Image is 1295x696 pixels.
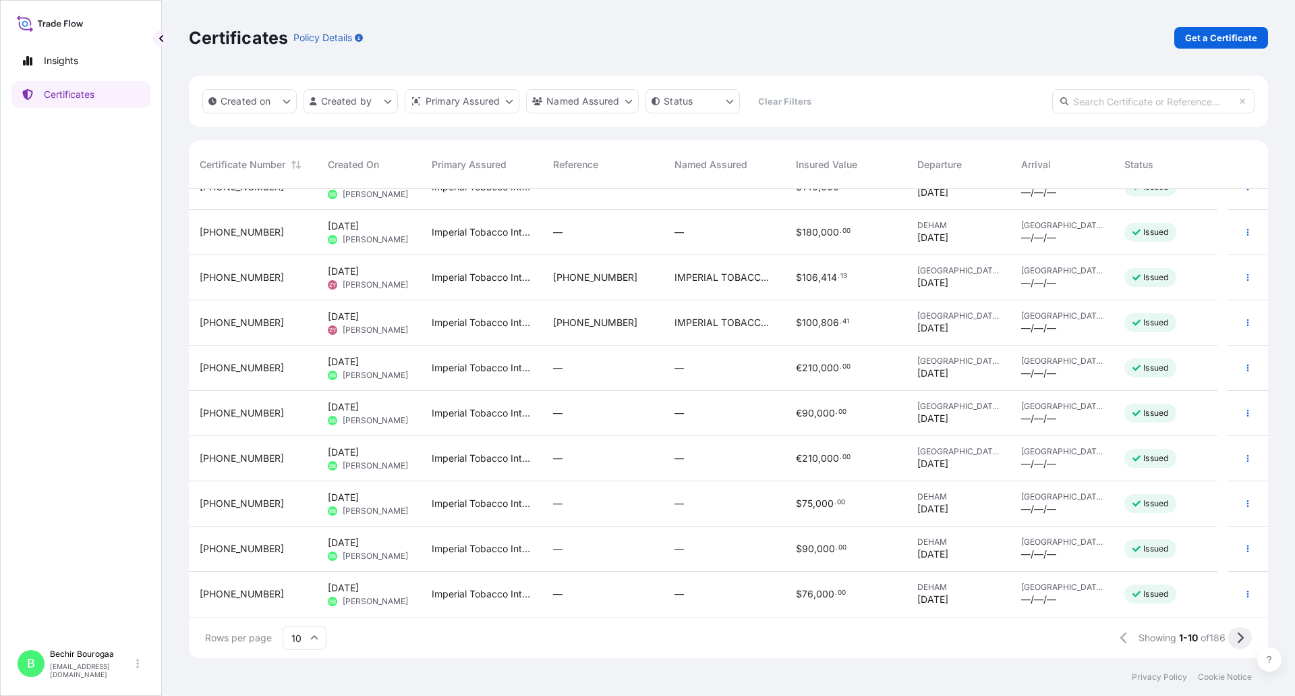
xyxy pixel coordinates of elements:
[328,491,359,504] span: [DATE]
[842,319,849,324] span: 41
[1021,547,1056,561] span: —/—/—
[553,158,598,171] span: Reference
[674,497,684,510] span: —
[917,158,962,171] span: Departure
[821,273,837,282] span: 414
[328,310,359,323] span: [DATE]
[1021,276,1056,290] span: —/—/—
[553,452,563,465] span: —
[329,459,336,473] span: BB
[343,506,408,516] span: [PERSON_NAME]
[840,319,842,324] span: .
[917,311,1000,321] span: [GEOGRAPHIC_DATA]
[818,227,821,237] span: ,
[1052,89,1255,113] input: Search Certificate or Reference...
[1174,27,1268,49] a: Get a Certificate
[1185,31,1257,45] p: Get a Certificate
[189,27,288,49] p: Certificates
[200,316,284,329] span: [PHONE_NUMBER]
[200,406,284,420] span: [PHONE_NUMBER]
[432,361,531,375] span: Imperial Tobacco International GmbH.
[802,273,818,282] span: 106
[796,273,802,282] span: $
[802,408,814,418] span: 90
[329,323,336,337] span: ZY
[818,318,821,327] span: ,
[328,581,359,595] span: [DATE]
[200,158,285,171] span: Certificate Number
[1021,367,1056,380] span: —/—/—
[329,550,336,563] span: BB
[840,274,847,279] span: 13
[553,225,563,239] span: —
[1021,491,1103,502] span: [GEOGRAPHIC_DATA]
[917,321,948,335] span: [DATE]
[917,537,1000,547] span: DEHAM
[842,455,851,460] span: 00
[553,406,563,420] span: —
[802,499,813,508] span: 75
[328,219,359,233] span: [DATE]
[917,220,1000,231] span: DEHAM
[1143,498,1168,509] p: Issued
[200,271,284,284] span: [PHONE_NUMBER]
[1021,582,1103,593] span: [GEOGRAPHIC_DATA]
[526,89,639,113] button: cargoOwner Filter options
[343,415,408,426] span: [PERSON_NAME]
[1021,231,1056,244] span: —/—/—
[674,225,684,239] span: —
[329,278,336,292] span: ZY
[405,89,519,113] button: distributor Filter options
[821,318,839,327] span: 806
[917,412,948,425] span: [DATE]
[674,271,774,284] span: IMPERIAL TOBACCO INTERNATIONAL GMBH
[1143,317,1168,328] p: Issued
[917,276,948,290] span: [DATE]
[917,547,948,561] span: [DATE]
[813,589,816,599] span: ,
[432,316,531,329] span: Imperial Tobacco International GmbH.
[1132,672,1187,682] p: Privacy Policy
[917,356,1000,367] span: [GEOGRAPHIC_DATA]
[328,536,359,550] span: [DATE]
[328,446,359,459] span: [DATE]
[838,545,846,550] span: 00
[1143,543,1168,554] p: Issued
[11,81,150,108] a: Certificates
[838,274,840,279] span: .
[802,363,818,373] span: 210
[747,90,822,112] button: Clear Filters
[796,544,802,554] span: $
[200,225,284,239] span: [PHONE_NUMBER]
[1021,158,1051,171] span: Arrival
[546,95,619,108] p: Named Assured
[304,89,398,113] button: createdBy Filter options
[1021,186,1056,199] span: —/—/—
[328,158,379,171] span: Created On
[200,587,284,601] span: [PHONE_NUMBER]
[1143,363,1168,373] p: Issued
[838,591,846,595] span: 00
[432,271,531,284] span: Imperial Tobacco International GmbH.
[50,649,134,660] p: Bechir Bourogaa
[838,410,846,414] span: 00
[917,502,948,516] span: [DATE]
[821,182,839,192] span: 000
[796,363,802,373] span: €
[802,182,818,192] span: 140
[553,497,563,510] span: —
[917,491,1000,502] span: DEHAM
[329,414,336,427] span: BB
[802,589,813,599] span: 76
[27,657,35,670] span: B
[664,95,693,108] p: Status
[917,457,948,471] span: [DATE]
[293,31,352,45] p: Policy Details
[674,361,684,375] span: —
[432,158,507,171] span: Primary Assured
[553,271,637,284] span: [PHONE_NUMBER]
[796,318,802,327] span: $
[1021,265,1103,276] span: [GEOGRAPHIC_DATA]
[835,591,837,595] span: .
[1198,672,1252,682] a: Cookie Notice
